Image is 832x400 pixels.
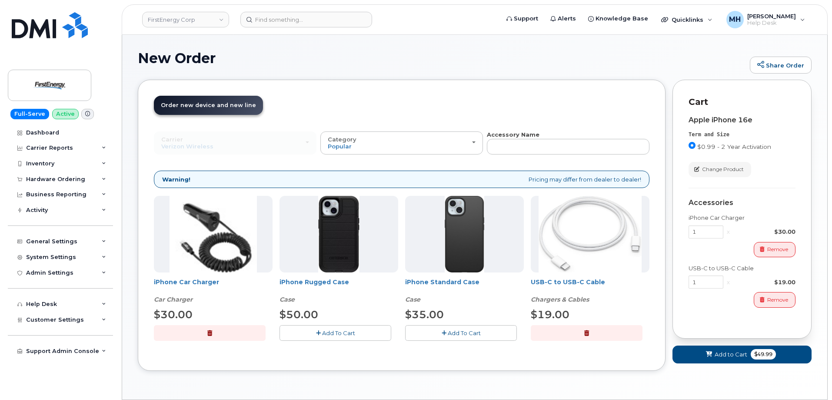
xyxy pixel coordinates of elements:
[405,278,479,286] a: iPhone Standard Case
[733,278,795,286] div: $19.00
[154,296,193,303] em: Car Charger
[322,329,355,336] span: Add To Cart
[328,143,352,150] span: Popular
[689,199,795,207] div: Accessories
[138,50,745,66] h1: New Order
[162,175,190,184] strong: Warning!
[154,278,219,286] a: iPhone Car Charger
[280,278,349,286] a: iPhone Rugged Case
[405,325,517,340] button: Add To Cart
[531,278,649,304] div: USB-C to USB-C Cable
[445,196,484,272] img: Symmetry.jpg
[689,264,795,272] div: USB-C to USB-C Cable
[689,96,795,108] p: Cart
[754,242,795,257] button: Remove
[715,350,747,359] span: Add to Cart
[689,131,795,138] div: Term and Size
[531,278,605,286] a: USB-C to USB-C Cable
[539,196,642,272] img: USB-C.jpg
[689,142,696,149] input: $0.99 - 2 Year Activation
[754,292,795,307] button: Remove
[531,308,569,321] span: $19.00
[405,308,444,321] span: $35.00
[487,131,539,138] strong: Accessory Name
[697,143,771,150] span: $0.99 - 2 Year Activation
[280,296,295,303] em: Case
[170,196,257,272] img: iphonesecg.jpg
[448,329,481,336] span: Add To Cart
[280,278,398,304] div: iPhone Rugged Case
[531,296,589,303] em: Chargers & Cables
[154,278,273,304] div: iPhone Car Charger
[280,308,318,321] span: $50.00
[723,278,733,286] div: x
[154,171,649,188] div: Pricing may differ from dealer to dealer!
[689,162,751,177] button: Change Product
[328,136,356,143] span: Category
[750,57,812,74] a: Share Order
[154,308,193,321] span: $30.00
[767,245,788,253] span: Remove
[672,346,812,363] button: Add to Cart $49.99
[280,325,391,340] button: Add To Cart
[405,296,420,303] em: Case
[751,349,776,360] span: $49.99
[161,102,256,108] span: Order new device and new line
[689,214,795,222] div: iPhone Car Charger
[733,228,795,236] div: $30.00
[702,165,744,173] span: Change Product
[405,278,524,304] div: iPhone Standard Case
[689,116,795,124] div: Apple iPhone 16e
[318,196,359,272] img: Defender.jpg
[794,362,825,393] iframe: Messenger Launcher
[723,228,733,236] div: x
[767,296,788,304] span: Remove
[320,131,483,154] button: Category Popular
